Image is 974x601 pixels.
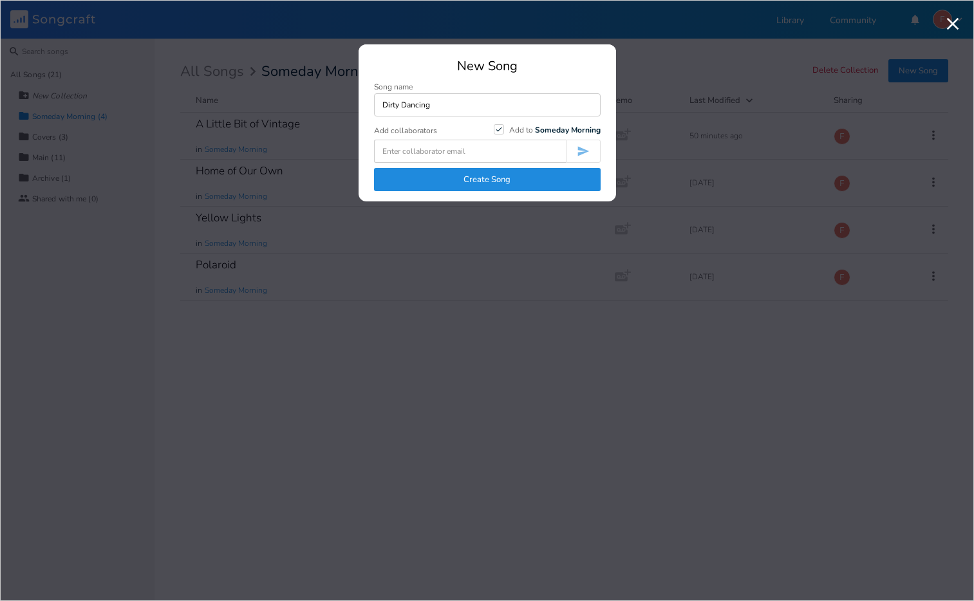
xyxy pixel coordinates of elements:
div: Song name [374,83,601,91]
button: Invite [566,140,601,163]
input: Enter collaborator email [374,140,566,163]
span: Add to [509,125,601,135]
div: Add collaborators [374,127,437,134]
button: Create Song [374,168,601,191]
input: Enter song name [374,93,601,116]
div: New Song [374,60,601,73]
b: Someday Morning [535,125,601,135]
